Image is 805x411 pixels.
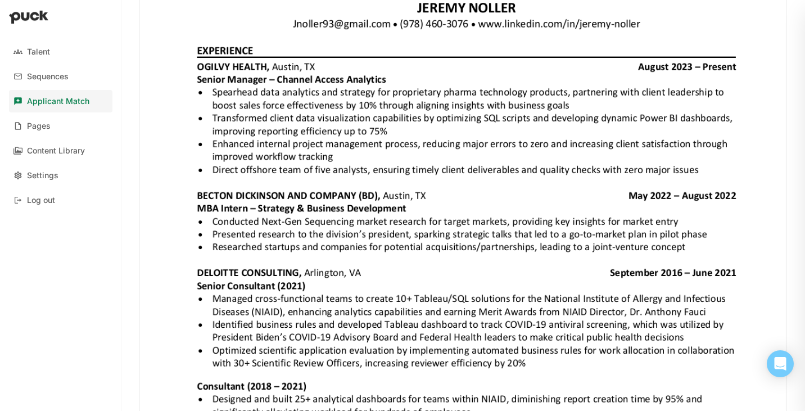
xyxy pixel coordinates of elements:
a: Sequences [9,65,112,88]
div: Content Library [27,146,85,156]
div: Open Intercom Messenger [767,350,794,377]
div: Sequences [27,72,69,82]
div: Talent [27,47,50,57]
a: Talent [9,40,112,63]
div: Pages [27,121,51,131]
div: Log out [27,196,55,205]
a: Content Library [9,139,112,162]
div: Applicant Match [27,97,89,106]
a: Settings [9,164,112,187]
a: Applicant Match [9,90,112,112]
a: Pages [9,115,112,137]
div: Settings [27,171,58,180]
